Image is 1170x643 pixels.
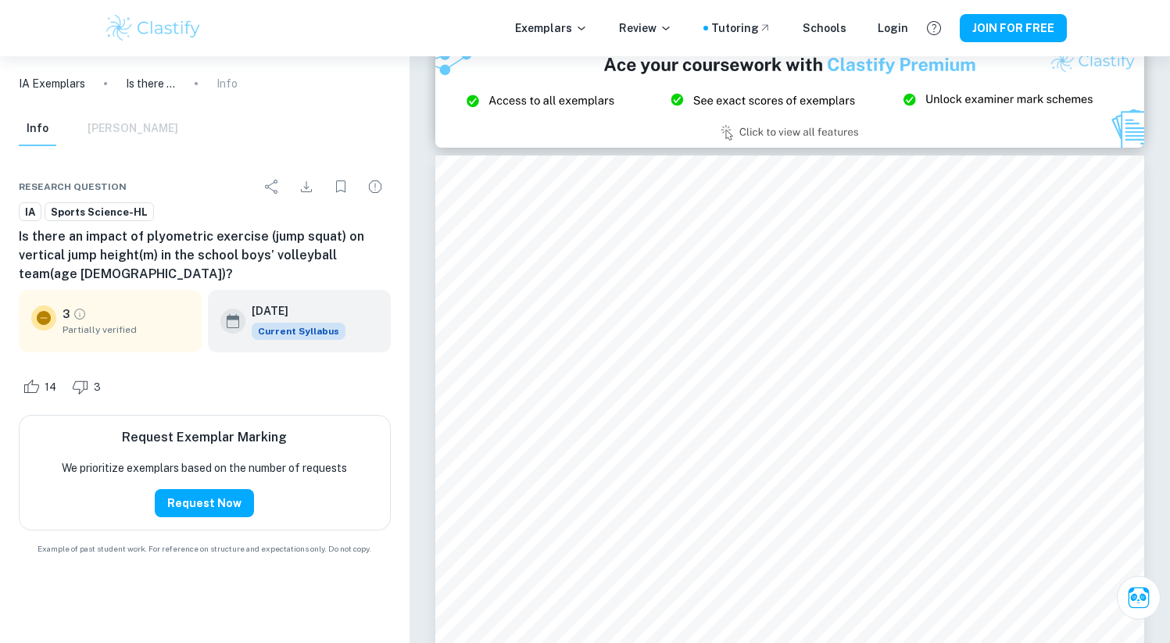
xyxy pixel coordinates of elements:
[921,15,947,41] button: Help and Feedback
[325,171,356,202] div: Bookmark
[85,380,109,395] span: 3
[36,380,65,395] span: 14
[291,171,322,202] div: Download
[63,323,189,337] span: Partially verified
[122,428,287,447] h6: Request Exemplar Marking
[619,20,672,37] p: Review
[19,202,41,222] a: IA
[45,202,154,222] a: Sports Science-HL
[435,41,1144,148] img: Ad
[252,302,333,320] h6: [DATE]
[960,14,1067,42] button: JOIN FOR FREE
[45,205,153,220] span: Sports Science-HL
[19,112,56,146] button: Info
[803,20,846,37] a: Schools
[104,13,203,44] img: Clastify logo
[19,180,127,194] span: Research question
[711,20,771,37] a: Tutoring
[20,205,41,220] span: IA
[216,75,238,92] p: Info
[1117,576,1161,620] button: Ask Clai
[19,374,65,399] div: Like
[19,543,391,555] span: Example of past student work. For reference on structure and expectations only. Do not copy.
[68,374,109,399] div: Dislike
[252,323,345,340] span: Current Syllabus
[515,20,588,37] p: Exemplars
[19,75,85,92] a: IA Exemplars
[878,20,908,37] a: Login
[252,323,345,340] div: This exemplar is based on the current syllabus. Feel free to refer to it for inspiration/ideas wh...
[19,227,391,284] h6: Is there an impact of plyometric exercise (jump squat) on vertical jump height(m) in the school b...
[155,489,254,517] button: Request Now
[73,307,87,321] a: Grade partially verified
[126,75,176,92] p: Is there an impact of plyometric exercise (jump squat) on vertical jump height(m) in the school b...
[63,305,70,323] p: 3
[360,171,391,202] div: Report issue
[62,459,347,477] p: We prioritize exemplars based on the number of requests
[256,171,288,202] div: Share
